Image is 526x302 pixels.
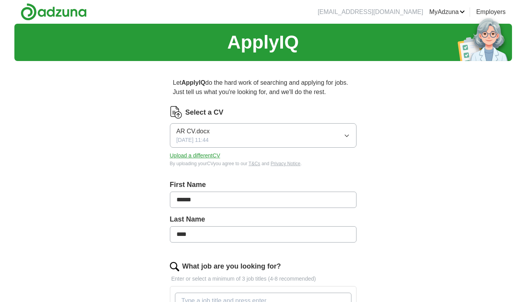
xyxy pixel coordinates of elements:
[170,152,220,160] button: Upload a differentCV
[476,7,506,17] a: Employers
[170,214,356,225] label: Last Name
[318,7,423,17] li: [EMAIL_ADDRESS][DOMAIN_NAME]
[176,136,209,144] span: [DATE] 11:44
[170,180,356,190] label: First Name
[170,275,356,283] p: Enter or select a minimum of 3 job titles (4-8 recommended)
[170,75,356,100] p: Let do the hard work of searching and applying for jobs. Just tell us what you're looking for, an...
[227,28,299,56] h1: ApplyIQ
[271,161,301,166] a: Privacy Notice
[170,123,356,148] button: AR CV.docx[DATE] 11:44
[170,106,182,119] img: CV Icon
[429,7,465,17] a: MyAdzuna
[182,79,205,86] strong: ApplyIQ
[21,3,87,21] img: Adzuna logo
[170,262,179,271] img: search.png
[170,160,356,167] div: By uploading your CV you agree to our and .
[182,261,281,272] label: What job are you looking for?
[248,161,260,166] a: T&Cs
[185,107,224,118] label: Select a CV
[176,127,210,136] span: AR CV.docx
